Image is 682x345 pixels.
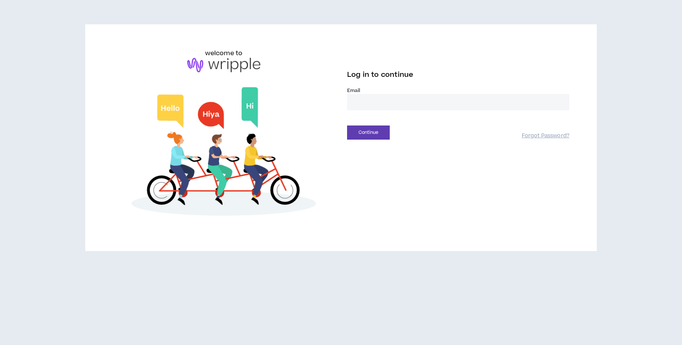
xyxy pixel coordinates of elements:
[205,49,243,58] h6: welcome to
[522,132,569,140] a: Forgot Password?
[113,80,335,227] img: Welcome to Wripple
[347,87,569,94] label: Email
[187,58,260,72] img: logo-brand.png
[347,126,390,140] button: Continue
[347,70,413,79] span: Log in to continue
